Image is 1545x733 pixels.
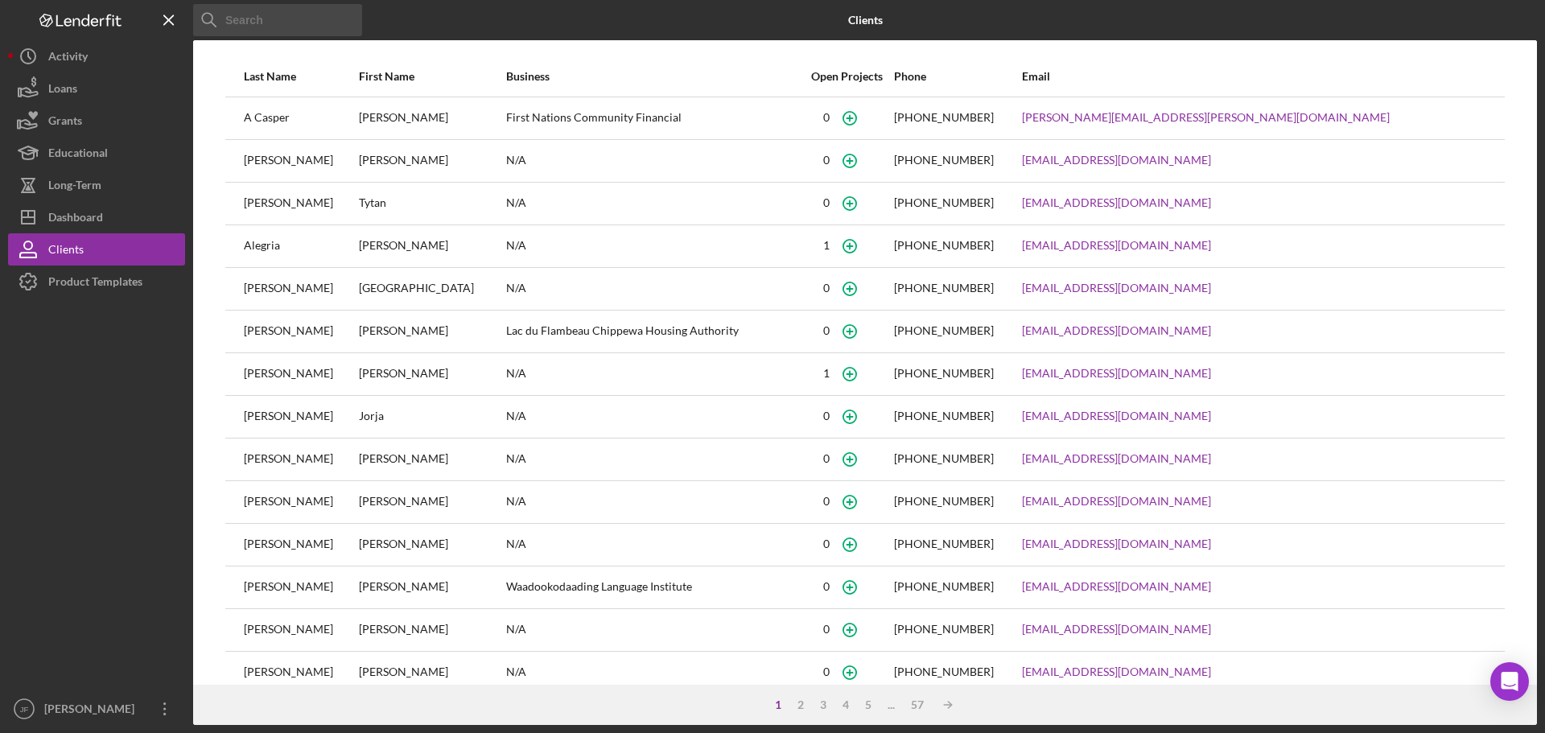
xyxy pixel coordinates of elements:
div: 2 [789,698,812,711]
a: [EMAIL_ADDRESS][DOMAIN_NAME] [1022,239,1211,252]
div: [PERSON_NAME] [244,653,357,693]
input: Search [193,4,362,36]
div: Open Projects [801,70,892,83]
div: N/A [506,141,800,181]
a: [EMAIL_ADDRESS][DOMAIN_NAME] [1022,154,1211,167]
div: N/A [506,226,800,266]
button: Loans [8,72,185,105]
div: 4 [834,698,857,711]
button: Product Templates [8,266,185,298]
div: [PHONE_NUMBER] [894,282,994,294]
a: [EMAIL_ADDRESS][DOMAIN_NAME] [1022,665,1211,678]
a: [EMAIL_ADDRESS][DOMAIN_NAME] [1022,580,1211,593]
div: 0 [823,537,830,550]
div: Tytan [359,183,505,224]
div: Phone [894,70,1020,83]
div: [PERSON_NAME] [244,397,357,437]
div: N/A [506,525,800,565]
div: [PHONE_NUMBER] [894,324,994,337]
div: 5 [857,698,880,711]
div: N/A [506,354,800,394]
div: 0 [823,410,830,422]
div: Dashboard [48,201,103,237]
div: [PERSON_NAME] [244,610,357,650]
div: [GEOGRAPHIC_DATA] [359,269,505,309]
a: [EMAIL_ADDRESS][DOMAIN_NAME] [1022,196,1211,209]
div: 0 [823,495,830,508]
div: [PHONE_NUMBER] [894,111,994,124]
div: [PERSON_NAME] [359,567,505,607]
div: Last Name [244,70,357,83]
div: [PHONE_NUMBER] [894,537,994,550]
div: [PERSON_NAME] [244,183,357,224]
div: ... [880,698,903,711]
div: First Nations Community Financial [506,98,800,138]
div: [PHONE_NUMBER] [894,665,994,678]
div: 0 [823,154,830,167]
div: [PHONE_NUMBER] [894,580,994,593]
div: [PHONE_NUMBER] [894,367,994,380]
div: 1 [823,367,830,380]
div: N/A [506,653,800,693]
a: [EMAIL_ADDRESS][DOMAIN_NAME] [1022,623,1211,636]
div: N/A [506,610,800,650]
div: [PERSON_NAME] [244,311,357,352]
div: [PHONE_NUMBER] [894,239,994,252]
div: [PHONE_NUMBER] [894,452,994,465]
div: 3 [812,698,834,711]
div: 0 [823,665,830,678]
div: [PERSON_NAME] [40,693,145,729]
button: Long-Term [8,169,185,201]
div: [PERSON_NAME] [359,226,505,266]
a: [EMAIL_ADDRESS][DOMAIN_NAME] [1022,324,1211,337]
button: Educational [8,137,185,169]
div: 0 [823,623,830,636]
a: [EMAIL_ADDRESS][DOMAIN_NAME] [1022,367,1211,380]
div: [PERSON_NAME] [359,525,505,565]
div: Jorja [359,397,505,437]
button: Clients [8,233,185,266]
div: [PERSON_NAME] [359,98,505,138]
div: N/A [506,269,800,309]
a: [EMAIL_ADDRESS][DOMAIN_NAME] [1022,537,1211,550]
div: [PERSON_NAME] [359,141,505,181]
div: 0 [823,282,830,294]
div: First Name [359,70,505,83]
div: Open Intercom Messenger [1490,662,1529,701]
div: 57 [903,698,932,711]
div: Educational [48,137,108,173]
div: Long-Term [48,169,101,205]
div: [PERSON_NAME] [359,653,505,693]
div: 0 [823,324,830,337]
div: Activity [48,40,88,76]
div: Business [506,70,800,83]
div: [PHONE_NUMBER] [894,154,994,167]
div: [PERSON_NAME] [359,354,505,394]
b: Clients [848,14,883,27]
button: Dashboard [8,201,185,233]
div: 1 [823,239,830,252]
button: Grants [8,105,185,137]
button: Activity [8,40,185,72]
div: 0 [823,580,830,593]
a: [EMAIL_ADDRESS][DOMAIN_NAME] [1022,410,1211,422]
div: N/A [506,439,800,480]
div: [PERSON_NAME] [244,141,357,181]
div: [PERSON_NAME] [244,439,357,480]
a: [EMAIL_ADDRESS][DOMAIN_NAME] [1022,282,1211,294]
div: [PERSON_NAME] [244,269,357,309]
div: [PHONE_NUMBER] [894,410,994,422]
a: [EMAIL_ADDRESS][DOMAIN_NAME] [1022,452,1211,465]
div: Email [1022,70,1486,83]
div: [PERSON_NAME] [244,525,357,565]
div: Grants [48,105,82,141]
div: [PHONE_NUMBER] [894,623,994,636]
